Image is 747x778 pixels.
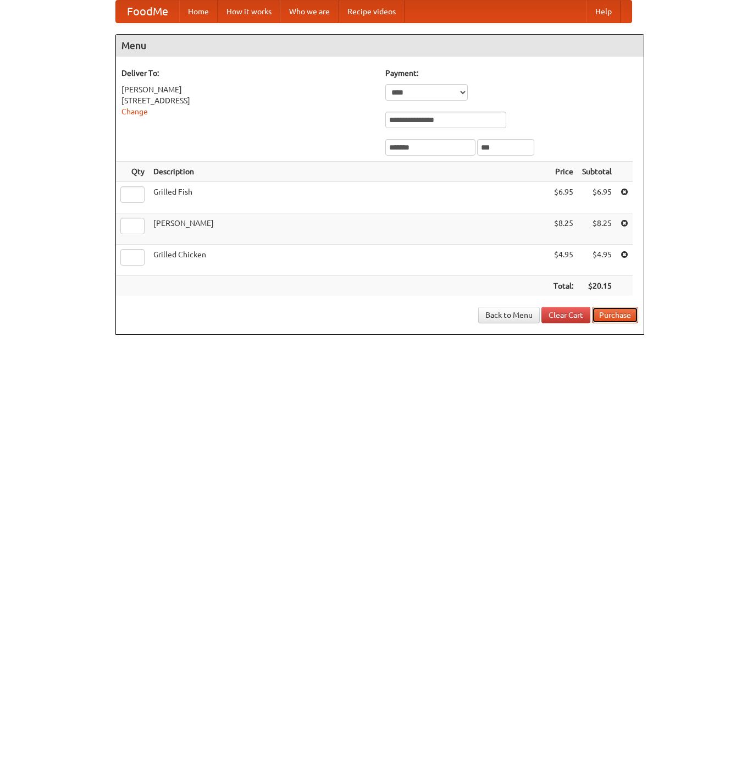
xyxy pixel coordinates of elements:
[149,245,549,276] td: Grilled Chicken
[149,162,549,182] th: Description
[339,1,405,23] a: Recipe videos
[549,276,578,296] th: Total:
[121,95,374,106] div: [STREET_ADDRESS]
[149,182,549,213] td: Grilled Fish
[578,213,616,245] td: $8.25
[578,245,616,276] td: $4.95
[549,245,578,276] td: $4.95
[116,162,149,182] th: Qty
[578,182,616,213] td: $6.95
[478,307,540,323] a: Back to Menu
[578,162,616,182] th: Subtotal
[592,307,638,323] button: Purchase
[578,276,616,296] th: $20.15
[179,1,218,23] a: Home
[121,84,374,95] div: [PERSON_NAME]
[549,182,578,213] td: $6.95
[218,1,280,23] a: How it works
[149,213,549,245] td: [PERSON_NAME]
[549,162,578,182] th: Price
[385,68,638,79] h5: Payment:
[121,107,148,116] a: Change
[116,35,644,57] h4: Menu
[280,1,339,23] a: Who we are
[116,1,179,23] a: FoodMe
[121,68,374,79] h5: Deliver To:
[541,307,590,323] a: Clear Cart
[586,1,621,23] a: Help
[549,213,578,245] td: $8.25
